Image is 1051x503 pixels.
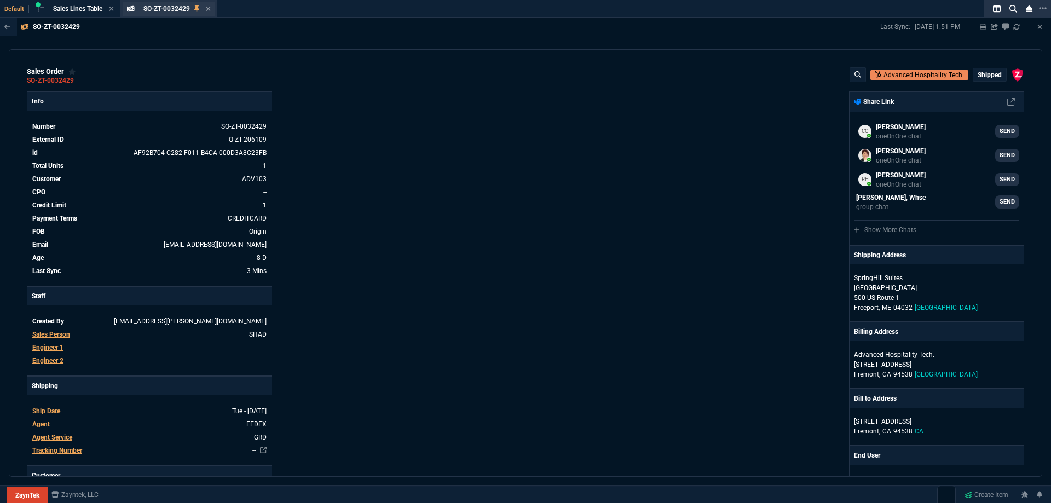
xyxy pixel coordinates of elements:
[27,287,272,305] p: Staff
[995,173,1019,186] a: SEND
[32,134,267,145] tr: See Marketplace Order
[249,228,267,235] span: Origin
[33,22,80,31] p: SO-ZT-0032429
[32,201,66,209] span: Credit Limit
[109,5,114,14] nx-icon: Close Tab
[206,5,211,14] nx-icon: Close Tab
[1005,2,1021,15] nx-icon: Search
[915,427,923,435] span: CA
[854,327,898,337] p: Billing Address
[257,254,267,262] span: 8/25/25 => 7:00 PM
[854,120,1019,142] a: carlos.ocampo@fornida.com
[27,377,272,395] p: Shipping
[882,304,891,311] span: ME
[53,5,102,13] span: Sales Lines Table
[854,417,1019,426] p: [STREET_ADDRESS]
[263,357,267,365] span: --
[229,136,267,143] a: See Marketplace Order
[32,254,44,262] span: Age
[32,445,267,456] tr: undefined
[32,174,267,184] tr: undefined
[242,175,267,183] a: ADV103
[854,193,1019,211] a: michael.licea@fornida.com,whse@fornida.com
[1039,3,1047,14] nx-icon: Open New Tab
[995,195,1019,209] a: SEND
[915,22,960,31] p: [DATE] 1:51 PM
[232,407,267,415] span: 2025-09-02T00:00:00.000Z
[32,316,267,327] tr: undefined
[32,160,267,171] tr: undefined
[263,162,267,170] span: 1
[221,123,267,130] span: See Marketplace Order
[27,466,272,485] p: Customer
[263,188,267,196] a: --
[32,228,45,235] span: FOB
[27,67,76,76] div: sales order
[48,490,102,500] a: msbcCompanyName
[880,22,915,31] p: Last Sync:
[960,487,1013,503] a: Create Item
[263,201,267,209] span: 1
[854,427,880,435] span: Fremont,
[32,175,61,183] span: Customer
[4,23,10,31] nx-icon: Back to Table
[32,123,55,130] span: Number
[995,149,1019,162] a: SEND
[882,371,891,378] span: CA
[32,432,267,443] tr: undefined
[893,371,913,378] span: 94538
[867,475,870,482] span: --
[856,203,926,211] p: group chat
[32,187,267,198] tr: undefined
[854,97,894,107] p: Share Link
[263,344,267,351] span: --
[854,304,880,311] span: Freeport,
[32,121,267,132] tr: See Marketplace Order
[32,136,64,143] span: External ID
[995,125,1019,138] a: SEND
[882,427,891,435] span: CA
[883,70,964,80] p: Advanced Hospitality Tech.
[32,149,38,157] span: id
[1037,22,1042,31] a: Hide Workbench
[915,304,978,311] span: [GEOGRAPHIC_DATA]
[854,169,1019,190] a: rob.henneberger@fornida.com
[32,239,267,250] tr: fkhan@advhtech.com
[854,144,1019,166] a: seti.shadab@fornida.com
[134,149,267,157] span: See Marketplace Order
[246,420,267,428] span: FEDEX
[32,267,61,275] span: Last Sync
[854,273,959,293] p: SpringHill Suites [GEOGRAPHIC_DATA]
[32,265,267,276] tr: 9/2/25 => 1:51 PM
[164,241,267,248] span: fkhan@advhtech.com
[854,394,897,403] p: Bill to Address
[876,132,926,141] p: oneOnOne chat
[143,5,190,13] span: SO-ZT-0032429
[254,433,267,441] span: GRD
[876,146,926,156] p: [PERSON_NAME]
[854,250,906,260] p: Shipping Address
[1021,2,1037,15] nx-icon: Close Workbench
[32,226,267,237] tr: undefined
[854,293,1019,303] p: 500 US Route 1
[876,170,926,180] p: [PERSON_NAME]
[856,193,926,203] p: [PERSON_NAME], Whse
[862,475,865,482] span: --
[32,188,45,196] span: CPO
[32,419,267,430] tr: undefined
[854,360,1019,369] p: [STREET_ADDRESS]
[32,329,267,340] tr: undefined
[893,304,913,311] span: 04032
[32,215,77,222] span: Payment Terms
[27,80,74,82] a: SO-ZT-0032429
[876,156,926,165] p: oneOnOne chat
[32,147,267,158] tr: See Marketplace Order
[247,267,267,275] span: 9/2/25 => 1:51 PM
[4,5,29,13] span: Default
[32,200,267,211] tr: undefined
[893,427,913,435] span: 94538
[228,215,267,222] span: CREDITCARD
[854,371,880,378] span: Fremont,
[989,2,1005,15] nx-icon: Split Panels
[32,317,64,325] span: Created By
